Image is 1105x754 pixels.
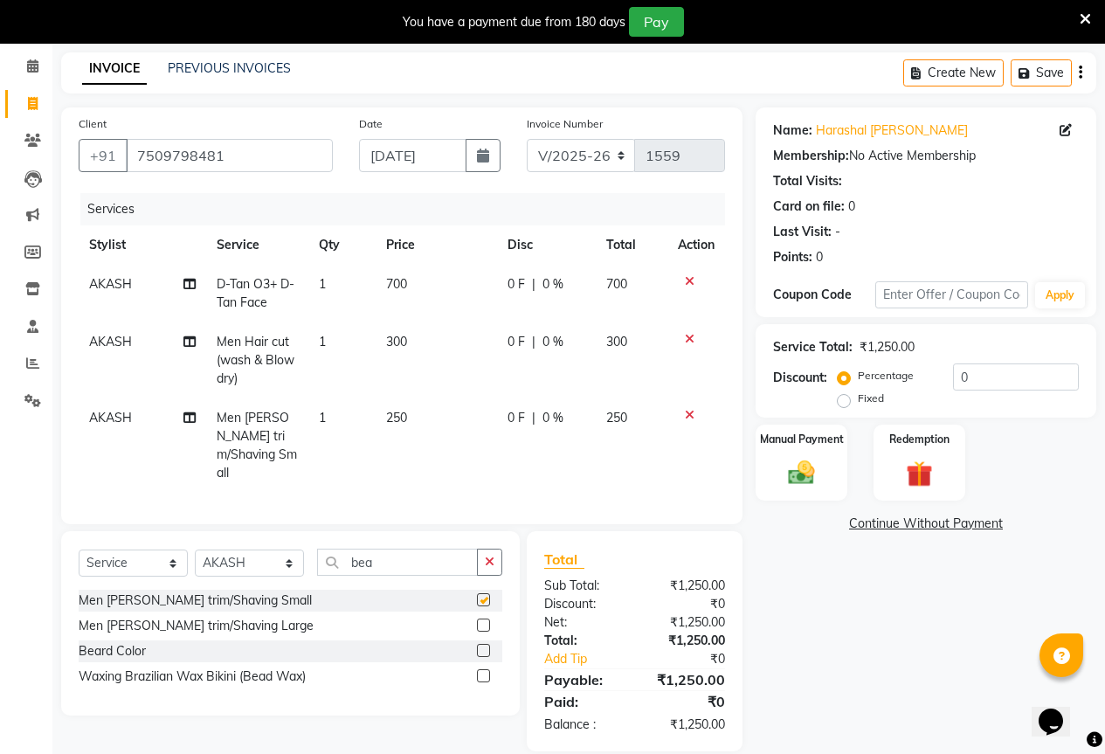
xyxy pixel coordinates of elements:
th: Qty [308,225,376,265]
label: Manual Payment [760,432,844,447]
div: ₹1,250.00 [634,577,738,595]
span: Men [PERSON_NAME] trim/Shaving Small [217,410,297,481]
span: D-Tan O3+ D-Tan Face [217,276,294,310]
div: ₹1,250.00 [860,338,915,356]
input: Enter Offer / Coupon Code [875,281,1028,308]
span: 250 [606,410,627,425]
div: Men [PERSON_NAME] trim/Shaving Large [79,617,314,635]
div: Discount: [773,369,827,387]
img: _gift.svg [898,458,941,490]
span: | [532,409,535,427]
span: 0 % [542,409,563,427]
div: Balance : [531,716,635,734]
label: Percentage [858,368,914,384]
span: | [532,333,535,351]
div: ₹1,250.00 [634,632,738,650]
a: PREVIOUS INVOICES [168,60,291,76]
img: _cash.svg [780,458,823,488]
button: Pay [629,7,684,37]
button: Apply [1035,282,1085,308]
span: AKASH [89,410,132,425]
div: No Active Membership [773,147,1079,165]
span: Total [544,550,584,569]
span: 0 % [542,333,563,351]
div: Sub Total: [531,577,635,595]
a: Continue Without Payment [759,515,1093,533]
div: Total Visits: [773,172,842,190]
div: ₹0 [634,595,738,613]
th: Stylist [79,225,206,265]
div: 0 [816,248,823,266]
div: ₹1,250.00 [634,669,738,690]
span: 300 [606,334,627,349]
input: Search or Scan [317,549,478,576]
div: Net: [531,613,635,632]
div: Beard Color [79,642,146,661]
th: Disc [497,225,596,265]
input: Search by Name/Mobile/Email/Code [126,139,333,172]
button: Create New [903,59,1004,86]
div: 0 [848,197,855,216]
span: 250 [386,410,407,425]
th: Price [376,225,497,265]
a: Harashal [PERSON_NAME] [816,121,968,140]
button: Save [1011,59,1072,86]
div: ₹1,250.00 [634,613,738,632]
th: Total [596,225,667,265]
div: Name: [773,121,812,140]
label: Client [79,116,107,132]
span: AKASH [89,276,132,292]
div: ₹0 [652,650,738,668]
label: Date [359,116,383,132]
div: Waxing Brazilian Wax Bikini (Bead Wax) [79,668,306,686]
span: 0 F [508,275,525,294]
span: 1 [319,334,326,349]
div: Card on file: [773,197,845,216]
span: | [532,275,535,294]
div: Last Visit: [773,223,832,241]
div: - [835,223,840,241]
span: Men Hair cut (wash & Blow dry) [217,334,294,386]
div: Discount: [531,595,635,613]
span: 0 % [542,275,563,294]
a: Add Tip [531,650,652,668]
div: Paid: [531,691,635,712]
div: Points: [773,248,812,266]
label: Redemption [889,432,950,447]
span: 0 F [508,333,525,351]
th: Service [206,225,308,265]
span: 1 [319,276,326,292]
span: AKASH [89,334,132,349]
label: Fixed [858,391,884,406]
span: 1 [319,410,326,425]
div: Men [PERSON_NAME] trim/Shaving Small [79,591,312,610]
div: ₹0 [634,691,738,712]
div: Services [80,193,738,225]
label: Invoice Number [527,116,603,132]
th: Action [667,225,725,265]
div: Payable: [531,669,635,690]
span: 700 [386,276,407,292]
iframe: chat widget [1032,684,1088,737]
span: 0 F [508,409,525,427]
div: Service Total: [773,338,853,356]
div: Coupon Code [773,286,875,304]
div: Total: [531,632,635,650]
div: You have a payment due from 180 days [403,13,625,31]
div: Membership: [773,147,849,165]
a: INVOICE [82,53,147,85]
button: +91 [79,139,128,172]
span: 300 [386,334,407,349]
div: ₹1,250.00 [634,716,738,734]
span: 700 [606,276,627,292]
